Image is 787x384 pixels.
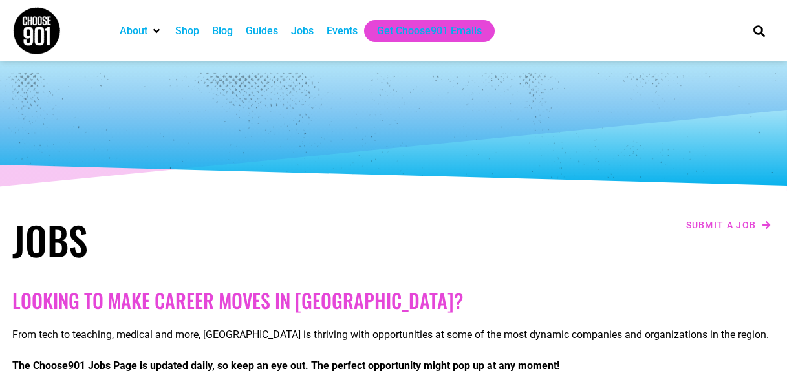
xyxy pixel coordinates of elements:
[682,217,775,233] a: Submit a job
[12,327,775,343] p: From tech to teaching, medical and more, [GEOGRAPHIC_DATA] is thriving with opportunities at some...
[686,220,757,229] span: Submit a job
[12,289,775,312] h2: Looking to make career moves in [GEOGRAPHIC_DATA]?
[113,20,731,42] nav: Main nav
[12,217,387,263] h1: Jobs
[212,23,233,39] a: Blog
[113,20,169,42] div: About
[291,23,314,39] a: Jobs
[327,23,358,39] a: Events
[748,20,770,41] div: Search
[246,23,278,39] a: Guides
[120,23,147,39] a: About
[12,359,559,372] strong: The Choose901 Jobs Page is updated daily, so keep an eye out. The perfect opportunity might pop u...
[175,23,199,39] a: Shop
[377,23,482,39] a: Get Choose901 Emails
